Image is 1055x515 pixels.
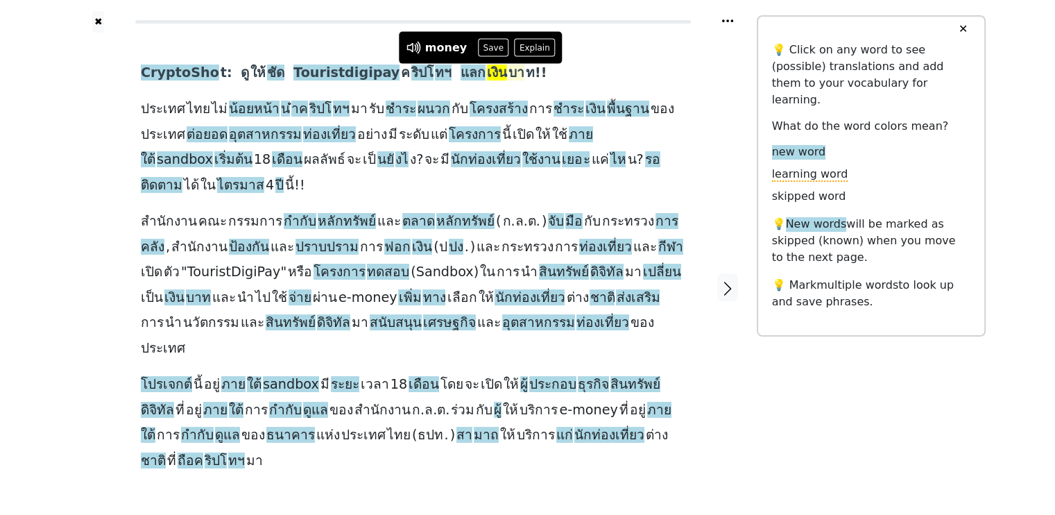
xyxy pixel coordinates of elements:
span: มี [320,376,329,394]
span: Touristdigipay [293,65,400,82]
span: ประเทศ [341,427,386,444]
span: บา [508,65,524,82]
span: ดิจิทัล [141,402,174,419]
span: และ [241,314,264,332]
div: money [425,40,467,56]
span: สา [456,427,472,444]
span: กรรมการ [228,213,282,230]
span: ต่อยอด [187,126,228,144]
span: บาท [186,289,211,307]
span: การ [245,402,268,419]
span: ให้ [535,126,551,144]
span: น? [627,151,643,169]
span: ให้ [250,65,266,82]
span: มี [440,151,449,169]
span: skipped word [772,189,846,204]
span: งไ [395,151,409,169]
span: ผู้ [494,402,501,419]
a: ✖ [92,11,104,33]
span: มา [351,101,368,118]
span: ที่ [175,402,185,419]
span: ) [450,427,456,444]
span: ท่องเที่ยว [576,314,629,332]
span: หรือ [288,264,312,281]
button: Explain [514,39,555,57]
span: โปรเจกต์ [141,376,192,394]
span: อุตสาหกรรม [229,126,302,144]
span: ให้ [500,427,515,444]
span: ก.ล.ต. [503,213,540,230]
span: ท!! [526,65,547,82]
span: นักท่องเที่ยว [451,151,521,169]
span: อย่าง [357,126,387,144]
span: เดือน [409,376,439,394]
span: ของ [651,101,674,118]
span: ฟอก [384,239,411,256]
span: ต่าง [566,289,588,307]
span: ตลาด [402,213,435,230]
span: เพิ่ม [398,289,421,307]
span: ทฯ [228,453,245,470]
span: สำนักงาน [171,239,228,256]
span: sandbox [157,151,213,169]
span: ภาย [221,376,246,394]
button: ✕ [950,17,976,42]
span: มาถ [474,427,499,444]
h6: What do the word colors mean? [772,119,970,133]
span: (ธปท [412,427,443,444]
span: สำนักงาน [141,213,197,230]
span: ระดับ [399,126,429,144]
span: ใน [200,177,216,194]
span: ไตรมาส [217,177,264,194]
span: ให้ [503,402,518,419]
span: ตัว [164,264,180,281]
span: ท่องเที่ยว [303,126,356,144]
span: ทาง [422,289,445,307]
span: ปี [275,177,284,194]
span: ธนาคาร [266,427,315,444]
span: กับ [452,101,468,118]
span: จับ [548,213,564,230]
span: การ [555,239,578,256]
span: ใช้ [552,126,567,144]
span: New words [786,217,847,232]
span: ประเทศ [141,126,185,144]
span: ) [542,213,547,230]
span: ริปโ [309,101,332,118]
span: ริปโ [205,453,227,470]
span: อยู่ [204,376,220,394]
span: และ [477,314,501,332]
span: multiple words [816,278,898,292]
span: เศรษฐกิจ [423,314,476,332]
span: ประกอบ [529,376,576,394]
span: ทฯ [435,65,452,82]
span: ทฯ [333,101,350,118]
span: นวัตกรรม [183,314,239,332]
span: ชัด [267,65,284,82]
span: การ [529,101,552,118]
span: ภาย [569,126,593,144]
span: ง? [410,151,423,169]
span: นี้ [194,376,203,394]
span: . [465,239,469,256]
span: ส่งเสริม [616,289,660,307]
span: ต่าง [646,427,668,444]
span: กำกับ [284,213,316,230]
span: เงิน [164,289,185,307]
span: และ [271,239,294,256]
span: เดือน [272,151,302,169]
span: ก.ล.ต. [412,402,449,419]
span: ถือค [178,453,203,470]
span: ไป [255,289,271,307]
span: t: [221,65,232,82]
span: ดูแล [215,427,240,444]
span: จะ [424,151,439,169]
span: "TouristDigiPay" [181,264,286,281]
span: นักท่องเที่ยว [574,427,644,444]
span: นี้!! [285,177,305,194]
span: ค [401,65,410,82]
span: ของ [241,427,265,444]
span: การ [497,264,520,281]
span: กีฬา [658,239,683,256]
span: การคลัง [141,213,678,255]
